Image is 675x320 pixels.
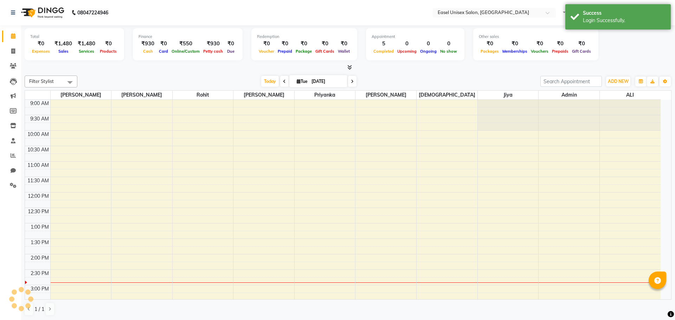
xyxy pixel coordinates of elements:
[29,78,54,84] span: Filter Stylist
[141,49,155,54] span: Cash
[608,79,629,84] span: ADD NEW
[30,49,52,54] span: Expenses
[261,76,279,87] span: Today
[139,34,237,40] div: Finance
[30,40,52,48] div: ₹0
[606,77,630,86] button: ADD NEW
[257,40,276,48] div: ₹0
[29,270,50,277] div: 2:30 PM
[417,91,477,99] span: [DEMOGRAPHIC_DATA]
[583,17,666,24] div: Login Successfully.
[295,79,309,84] span: Tue
[309,76,345,87] input: 2025-09-02
[355,91,416,99] span: [PERSON_NAME]
[173,91,233,99] span: Rohit
[478,91,539,99] span: jiya
[418,40,438,48] div: 0
[540,76,602,87] input: Search Appointment
[295,91,355,99] span: Priyanka
[396,40,418,48] div: 0
[479,34,593,40] div: Other sales
[18,3,66,22] img: logo
[170,49,201,54] span: Online/Custom
[77,3,108,22] b: 08047224946
[26,192,50,200] div: 12:00 PM
[539,91,599,99] span: admin
[501,49,529,54] span: Memberships
[57,49,70,54] span: Sales
[529,40,550,48] div: ₹0
[372,49,396,54] span: Completed
[529,49,550,54] span: Vouchers
[583,9,666,17] div: Success
[111,91,172,99] span: [PERSON_NAME]
[201,40,225,48] div: ₹930
[336,49,352,54] span: Wallet
[26,131,50,138] div: 10:00 AM
[225,40,237,48] div: ₹0
[26,177,50,184] div: 11:30 AM
[501,40,529,48] div: ₹0
[26,208,50,215] div: 12:30 PM
[276,49,294,54] span: Prepaid
[26,162,50,169] div: 11:00 AM
[29,239,50,246] div: 1:30 PM
[157,40,170,48] div: ₹0
[570,40,593,48] div: ₹0
[29,223,50,231] div: 1:00 PM
[550,49,570,54] span: Prepaids
[139,40,157,48] div: ₹930
[294,40,314,48] div: ₹0
[257,49,276,54] span: Voucher
[479,40,501,48] div: ₹0
[438,49,459,54] span: No show
[29,254,50,262] div: 2:00 PM
[314,40,336,48] div: ₹0
[98,40,118,48] div: ₹0
[98,49,118,54] span: Products
[257,34,352,40] div: Redemption
[29,285,50,293] div: 3:00 PM
[75,40,98,48] div: ₹1,480
[77,49,96,54] span: Services
[396,49,418,54] span: Upcoming
[570,49,593,54] span: Gift Cards
[34,306,44,313] span: 1 / 1
[157,49,170,54] span: Card
[225,49,236,54] span: Due
[26,146,50,154] div: 10:30 AM
[418,49,438,54] span: Ongoing
[294,49,314,54] span: Package
[550,40,570,48] div: ₹0
[233,91,294,99] span: [PERSON_NAME]
[600,91,661,99] span: ALI
[372,34,459,40] div: Appointment
[201,49,225,54] span: Petty cash
[30,34,118,40] div: Total
[29,115,50,123] div: 9:30 AM
[29,100,50,107] div: 9:00 AM
[51,91,111,99] span: [PERSON_NAME]
[336,40,352,48] div: ₹0
[372,40,396,48] div: 5
[438,40,459,48] div: 0
[314,49,336,54] span: Gift Cards
[170,40,201,48] div: ₹550
[479,49,501,54] span: Packages
[52,40,75,48] div: ₹1,480
[276,40,294,48] div: ₹0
